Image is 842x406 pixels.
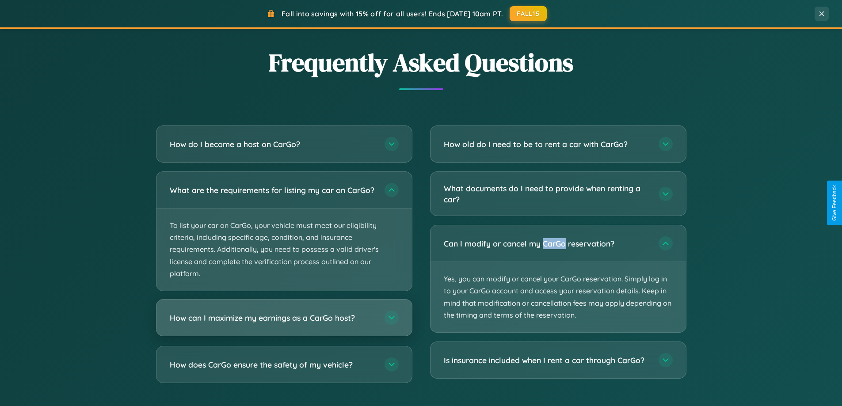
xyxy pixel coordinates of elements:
p: Yes, you can modify or cancel your CarGo reservation. Simply log in to your CarGo account and acc... [431,262,686,332]
h2: Frequently Asked Questions [156,46,686,80]
h3: What are the requirements for listing my car on CarGo? [170,185,376,196]
p: To list your car on CarGo, your vehicle must meet our eligibility criteria, including specific ag... [156,209,412,291]
div: Give Feedback [831,185,838,221]
button: FALL15 [510,6,547,21]
h3: What documents do I need to provide when renting a car? [444,183,650,205]
h3: How old do I need to be to rent a car with CarGo? [444,139,650,150]
h3: How can I maximize my earnings as a CarGo host? [170,312,376,323]
h3: Can I modify or cancel my CarGo reservation? [444,238,650,249]
h3: How do I become a host on CarGo? [170,139,376,150]
h3: How does CarGo ensure the safety of my vehicle? [170,359,376,370]
span: Fall into savings with 15% off for all users! Ends [DATE] 10am PT. [282,9,503,18]
h3: Is insurance included when I rent a car through CarGo? [444,355,650,366]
